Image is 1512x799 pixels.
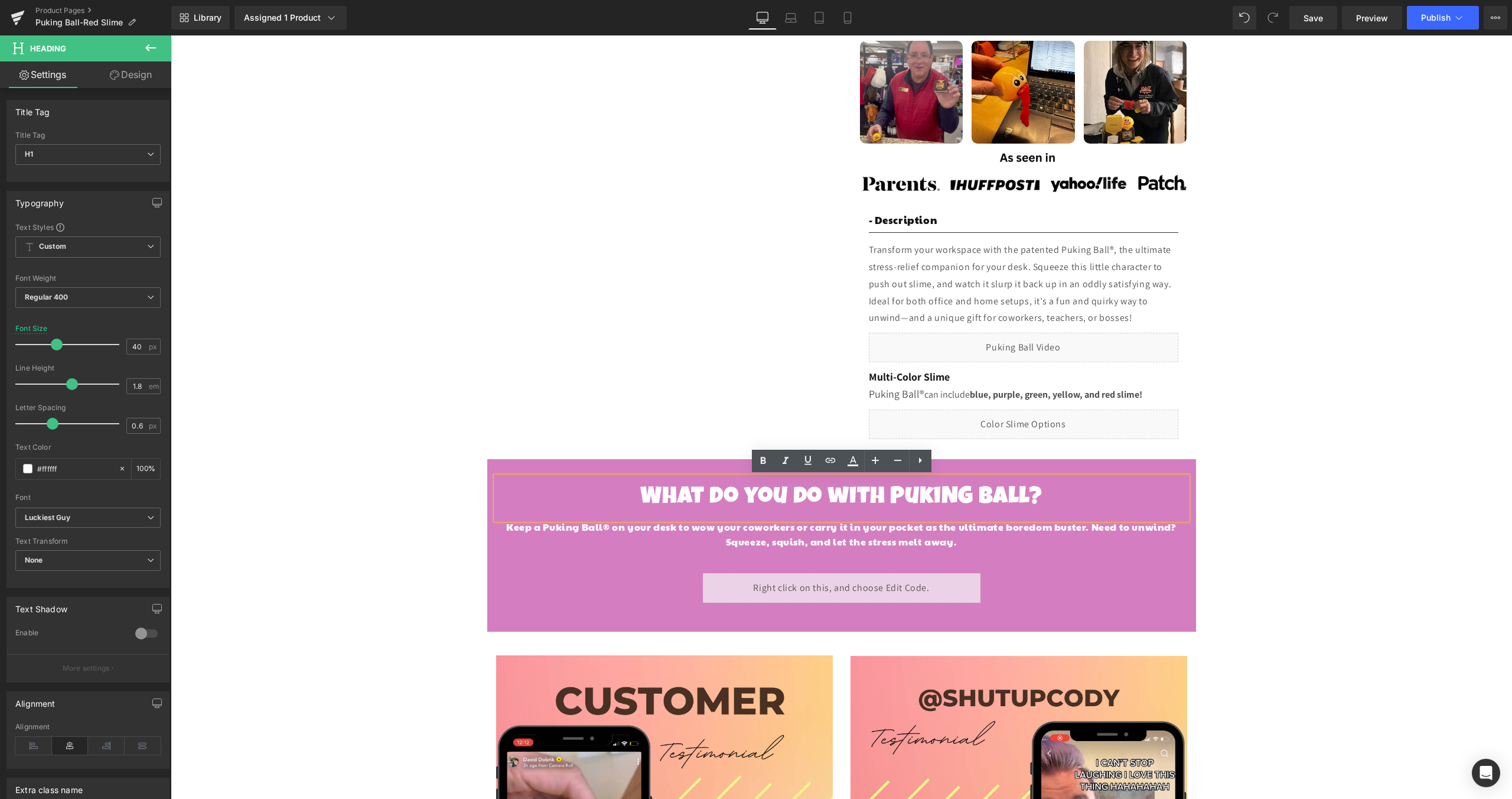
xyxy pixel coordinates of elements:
span: px [149,422,159,430]
span: px [149,343,159,350]
span: em [149,382,159,390]
div: Font Size [15,324,48,333]
b: Custom [39,242,66,252]
div: Enable [15,628,123,641]
div: Line Height [15,364,161,372]
div: Alignment [15,723,161,731]
span: Puking Ball-Red Slime [35,18,123,27]
strong: blue, purple, green, yellow, and red slime! [799,353,972,365]
b: H1 [25,150,33,158]
span: Preview [1356,12,1388,24]
a: Mobile [833,6,862,30]
i: Luckiest Guy [25,513,70,523]
button: Publish [1407,6,1479,30]
div: Text Transform [15,537,161,545]
b: None [25,556,43,564]
span: Publish [1421,13,1451,22]
div: Font [15,493,161,502]
div: Alignment [15,692,56,709]
a: Tablet [805,6,833,30]
button: Undo [1233,6,1256,30]
span: Save [1304,12,1323,24]
div: Text Styles [15,222,161,232]
span: Multi-Color Slime [698,334,779,348]
div: Extra class name [15,778,83,795]
h1: What do you do with PukiNG Ball? [325,441,1016,484]
button: More [1484,6,1507,30]
div: Title Tag [15,100,50,117]
a: Product Pages [35,6,171,15]
div: Font Weight [15,274,161,282]
span: Heading [30,44,66,53]
p: More settings [63,663,110,674]
p: Puking Ball® [698,350,1008,368]
span: Library [194,12,221,23]
a: Preview [1342,6,1402,30]
p: Keep a Puking Ball® on your desk to wow your coworkers or carry it in your pocket as the ultimate... [325,484,1016,514]
a: Design [88,61,174,88]
a: Laptop [777,6,805,30]
button: More settings [7,654,169,682]
div: Typography [15,191,64,208]
div: % [132,459,160,479]
a: New Library [171,6,230,30]
div: Text Color [15,443,161,452]
p: Transform your workspace with the patented Puking Ball®, the ultimate stress-relief companion for... [698,206,1008,291]
span: can include [754,353,799,365]
input: Color [37,462,113,475]
div: Text Shadow [15,597,67,614]
b: Regular 400 [25,293,69,301]
div: Assigned 1 Product [244,12,337,24]
button: Redo [1261,6,1285,30]
div: Title Tag [15,131,161,139]
h1: - Description [698,178,1008,191]
a: Desktop [748,6,777,30]
div: Letter Spacing [15,404,161,412]
div: Open Intercom Messenger [1472,759,1500,787]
